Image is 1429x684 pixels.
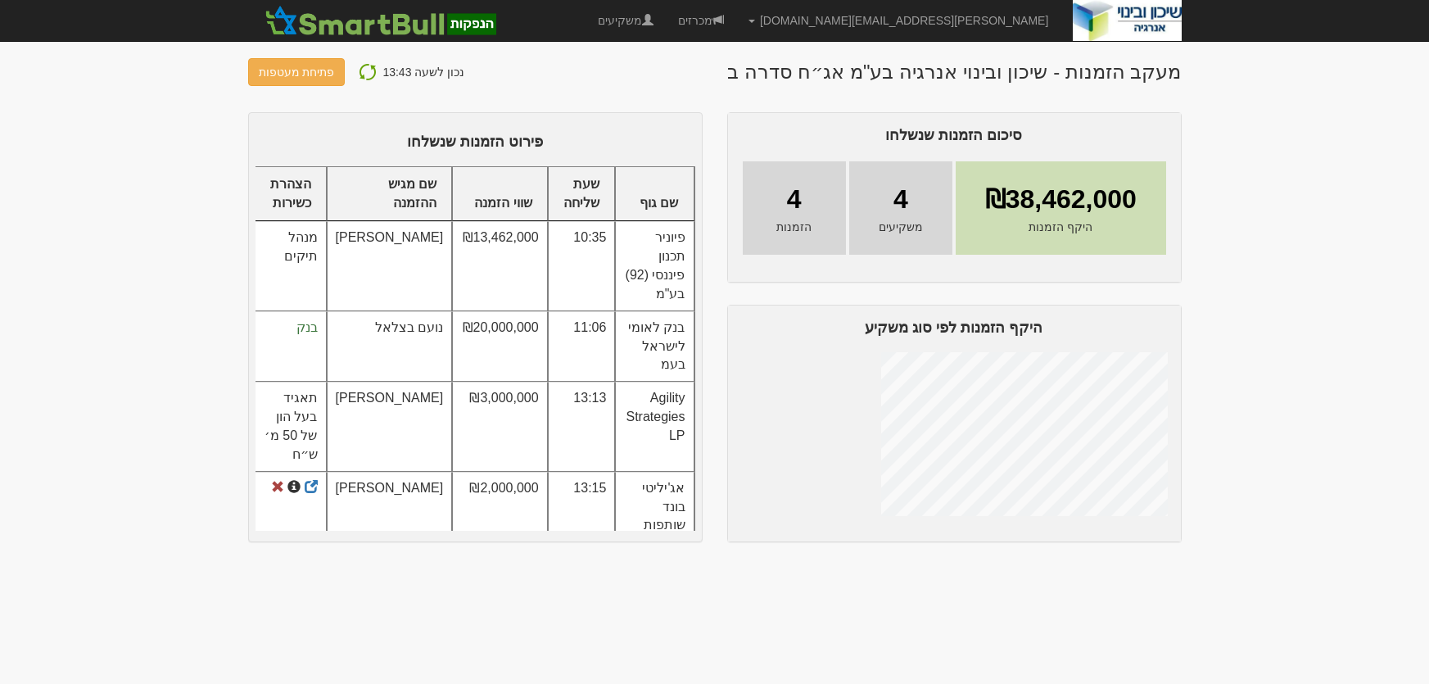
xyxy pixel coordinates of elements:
span: היקף הזמנות [1029,219,1092,235]
span: הזמנות [776,219,812,235]
span: עודכן על ידי בתאריך 09.02.2025 13:03 [287,481,301,494]
td: Agility Strategies LP [615,382,694,471]
span: 4 [787,181,802,219]
span: פירוט הזמנות שנשלחו [407,134,543,150]
td: בנק לאומי לישראל בעמ [615,311,694,383]
span: מנהל תיקים [284,230,318,263]
td: ₪2,000,000 [452,472,547,561]
span: היקף הזמנות לפי סוג משקיע [865,319,1042,336]
button: פתיחת מעטפות [248,58,346,86]
td: [PERSON_NAME] [327,221,453,310]
th: שם מגיש ההזמנה [327,167,453,222]
span: תאגיד בעל הון של 50 מ׳ ש״ח [265,391,318,461]
h1: מעקב הזמנות - שיכון ובינוי אנרגיה בע"מ אג״ח סדרה ב [727,61,1182,83]
img: refresh-icon.png [358,62,378,82]
td: ₪13,462,000 [452,221,547,310]
td: 13:13 [548,382,616,471]
span: 4 [893,181,908,219]
td: 10:35 [548,221,616,310]
p: נכון לשעה 13:43 [382,61,464,83]
span: משקיעים [879,219,923,235]
td: ₪3,000,000 [452,382,547,471]
span: תוקף הצהרת כשירות עבר [271,481,284,494]
th: הצהרת כשירות [255,167,327,222]
th: שעת שליחה [548,167,616,222]
span: בנק [296,320,318,334]
td: נועם בצלאל [327,311,453,383]
span: ₪38,462,000 [985,181,1137,219]
td: 13:15 [548,472,616,561]
td: [PERSON_NAME] [327,472,453,561]
th: שווי הזמנה [452,167,547,222]
td: אג'יליטי בונד שותפות מוגבלת [615,472,694,561]
td: [PERSON_NAME] [327,382,453,471]
td: פיוניר תכנון פיננסי (92) בע"מ [615,221,694,310]
th: שם גוף [615,167,694,222]
td: ₪20,000,000 [452,311,547,383]
img: סמארטבול - מערכת לניהול הנפקות [260,4,501,37]
span: סיכום הזמנות שנשלחו [885,127,1022,143]
td: 11:06 [548,311,616,383]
